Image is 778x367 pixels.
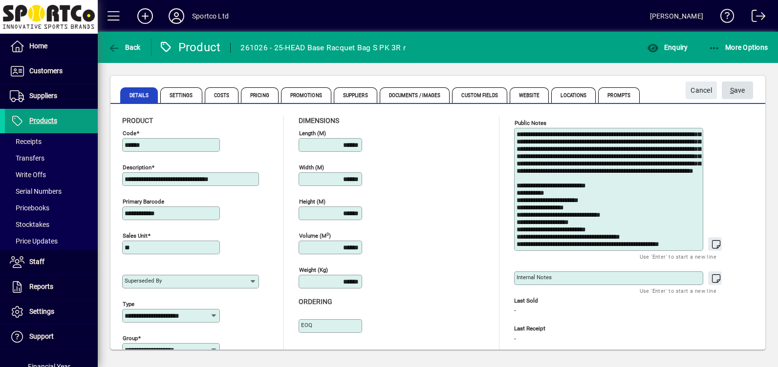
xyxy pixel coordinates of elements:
span: Dimensions [299,117,339,124]
div: 261026 - 25-HEAD Base Racquet Bag S PK 3R r [240,40,406,56]
mat-label: Width (m) [299,164,324,171]
span: Promotions [281,87,331,103]
mat-label: Height (m) [299,198,325,205]
button: Save [722,82,753,99]
mat-label: Volume (m ) [299,232,331,239]
mat-label: Code [123,130,136,137]
span: Documents / Images [380,87,450,103]
a: Staff [5,250,98,274]
button: Enquiry [645,39,690,56]
mat-label: Superseded by [125,277,162,284]
div: [PERSON_NAME] [650,8,703,24]
mat-label: EOQ [301,322,312,328]
button: Cancel [686,82,717,99]
span: Transfers [10,154,44,162]
span: Costs [205,87,239,103]
mat-label: Public Notes [515,120,546,126]
span: - [514,335,516,343]
a: Stocktakes [5,216,98,233]
mat-label: Sales unit [123,232,148,239]
span: Products [29,117,57,124]
span: Suppliers [334,87,377,103]
mat-label: Type [123,301,134,307]
span: S [730,86,734,94]
span: Receipts [10,138,42,145]
mat-hint: Use 'Enter' to start a new line [640,285,716,296]
span: Last Sold [514,298,661,304]
mat-hint: Use 'Enter' to start a new line [640,251,716,262]
span: Product [122,117,153,124]
span: Staff [29,258,44,265]
mat-label: Group [123,335,138,342]
a: Logout [744,2,766,34]
span: Cancel [691,82,712,99]
span: Customers [29,67,63,75]
button: Add [130,7,161,25]
a: Transfers [5,150,98,166]
a: Settings [5,300,98,324]
a: Knowledge Base [713,2,735,34]
a: Suppliers [5,84,98,108]
a: Price Updates [5,233,98,249]
span: Settings [29,307,54,315]
span: Ordering [299,298,332,306]
sup: 3 [326,231,329,236]
div: Sportco Ltd [192,8,229,24]
span: Website [510,87,549,103]
span: Details [120,87,158,103]
button: Profile [161,7,192,25]
mat-label: Weight (Kg) [299,266,328,273]
div: Product [159,40,221,55]
span: Custom Fields [452,87,507,103]
span: Last Receipt [514,326,661,332]
button: Back [106,39,143,56]
span: Reports [29,283,53,290]
span: Home [29,42,47,50]
span: Locations [551,87,596,103]
span: Prompts [598,87,640,103]
span: Back [108,43,141,51]
span: Stocktakes [10,221,49,228]
span: Support [29,332,54,340]
a: Support [5,325,98,349]
mat-label: Internal Notes [517,274,552,281]
span: Pricing [241,87,279,103]
a: Customers [5,59,98,83]
button: More Options [706,39,771,56]
a: Write Offs [5,166,98,183]
a: Home [5,34,98,59]
a: Serial Numbers [5,183,98,200]
span: Settings [160,87,202,103]
span: ave [730,82,745,99]
span: Price Updates [10,237,58,245]
span: Serial Numbers [10,187,62,195]
app-page-header-button: Back [98,39,151,56]
span: Enquiry [647,43,688,51]
a: Pricebooks [5,200,98,216]
mat-label: Primary barcode [123,198,164,205]
span: More Options [709,43,768,51]
span: - [514,307,516,315]
mat-label: Description [123,164,151,171]
span: Suppliers [29,92,57,100]
mat-label: Length (m) [299,130,326,137]
a: Reports [5,275,98,299]
span: Pricebooks [10,204,49,212]
span: Write Offs [10,171,46,179]
a: Receipts [5,133,98,150]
